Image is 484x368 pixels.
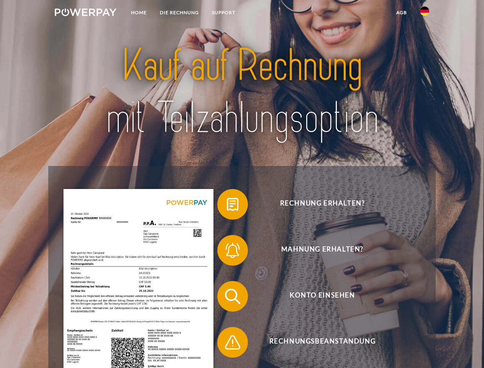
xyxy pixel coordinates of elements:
span: Konto einsehen [228,281,416,312]
a: agb [390,6,413,20]
img: qb_warning.svg [223,333,242,352]
a: SUPPORT [205,6,242,20]
span: Rechnungsbeanstandung [228,327,416,358]
img: logo-powerpay-white.svg [55,8,116,16]
span: Mahnung erhalten? [228,235,416,266]
img: qb_bill.svg [223,195,242,214]
span: Rechnung erhalten? [228,189,416,220]
a: DIE RECHNUNG [153,6,205,20]
a: Home [125,6,153,20]
button: Konto einsehen [217,281,417,312]
img: qb_bell.svg [223,241,242,260]
img: qb_search.svg [223,287,242,306]
button: Mahnung erhalten? [217,235,417,266]
img: de [420,7,429,16]
button: Rechnung erhalten? [217,189,417,220]
img: title-powerpay_de.svg [73,37,411,147]
button: Rechnungsbeanstandung [217,327,417,358]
